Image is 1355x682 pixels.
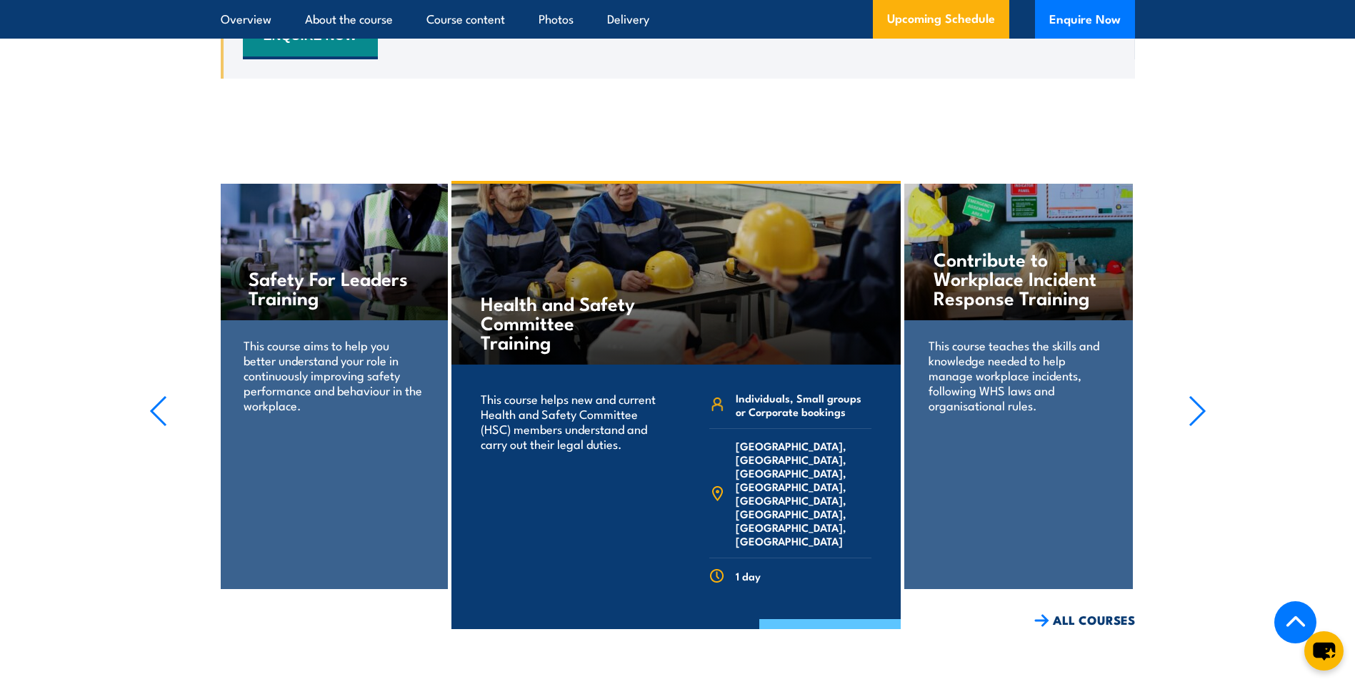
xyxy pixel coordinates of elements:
h4: Safety For Leaders Training [249,268,418,307]
p: This course helps new and current Health and Safety Committee (HSC) members understand and carry ... [481,391,657,451]
span: 1 day [736,569,761,583]
span: Individuals, Small groups or Corporate bookings [736,391,871,418]
h4: Health and Safety Committee Training [481,293,649,351]
span: [GEOGRAPHIC_DATA], [GEOGRAPHIC_DATA], [GEOGRAPHIC_DATA], [GEOGRAPHIC_DATA], [GEOGRAPHIC_DATA], [G... [736,439,871,548]
p: This course aims to help you better understand your role in continuously improving safety perform... [244,337,423,412]
a: COURSE DETAILS [759,619,901,656]
p: This course teaches the skills and knowledge needed to help manage workplace incidents, following... [929,337,1108,412]
button: chat-button [1304,631,1344,671]
h4: Contribute to Workplace Incident Response Training [934,249,1103,307]
a: ALL COURSES [1034,612,1135,628]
